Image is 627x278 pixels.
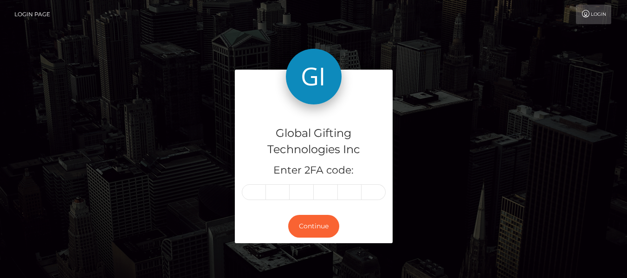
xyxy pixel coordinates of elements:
[242,125,386,158] h4: Global Gifting Technologies Inc
[242,163,386,178] h5: Enter 2FA code:
[14,5,50,24] a: Login Page
[288,215,339,238] button: Continue
[286,49,342,104] img: Global Gifting Technologies Inc
[576,5,611,24] a: Login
